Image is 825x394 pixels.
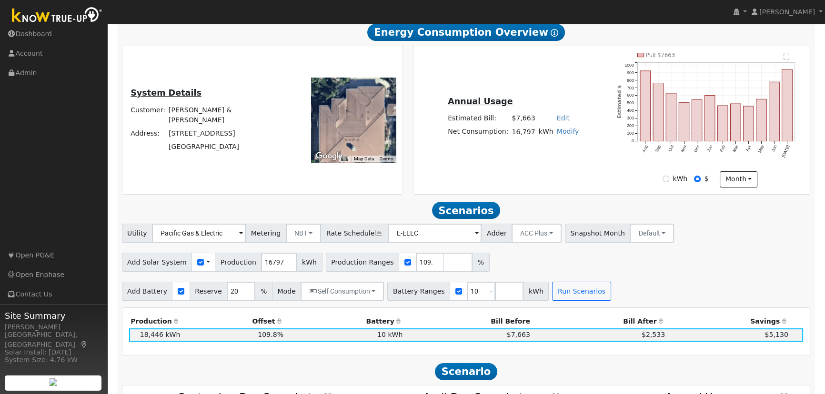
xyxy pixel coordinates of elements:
td: [STREET_ADDRESS] [167,127,281,140]
text: Pull $7663 [646,52,675,59]
span: % [472,253,489,272]
rect: onclick="" [692,99,702,141]
text: 300 [627,116,634,121]
td: Address: [129,127,167,140]
td: Estimated Bill: [446,111,510,125]
div: [PERSON_NAME] [5,322,102,332]
td: kWh [537,125,555,139]
span: Scenarios [432,202,500,219]
button: Self Consumption [301,282,384,301]
img: Google [313,150,345,162]
text: 1000 [624,63,634,68]
text: 700 [627,86,634,90]
text: [DATE] [781,144,791,158]
rect: onclick="" [704,96,715,141]
th: Production [129,315,182,328]
button: Default [630,224,674,243]
text: Estimated $ [616,85,622,118]
a: Open this area in Google Maps (opens a new window) [313,150,345,162]
text: 500 [627,101,634,106]
input: $ [694,176,701,182]
span: $5,130 [765,331,788,338]
span: Adder [481,224,512,243]
span: kWh [523,282,549,301]
rect: onclick="" [744,106,754,141]
input: Select a Rate Schedule [388,224,482,243]
th: Bill Before [404,315,532,328]
text: Apr [745,144,752,152]
div: [GEOGRAPHIC_DATA], [GEOGRAPHIC_DATA] [5,330,102,350]
text:  [784,53,790,60]
span: Production [215,253,262,272]
a: Terms [380,156,393,161]
u: System Details [131,88,201,98]
text: 400 [627,108,634,113]
img: Know True-Up [7,5,107,27]
td: [PERSON_NAME] & [PERSON_NAME] [167,103,281,127]
span: Add Battery [122,282,173,301]
td: 18,446 kWh [129,328,182,342]
span: Site Summary [5,309,102,322]
rect: onclick="" [782,69,793,141]
th: Bill After [532,315,666,328]
button: Run Scenarios [552,282,611,301]
td: Net Consumption: [446,125,510,139]
rect: onclick="" [640,71,651,141]
text: 0 [632,138,634,143]
label: $ [704,174,708,184]
span: Battery Ranges [387,282,450,301]
button: ACC Plus [512,224,562,243]
text: 900 [627,70,634,75]
span: Metering [245,224,286,243]
span: Energy Consumption Overview [367,24,564,41]
text: Sep [654,144,662,153]
i: Show Help [551,29,558,37]
span: $7,663 [507,331,530,338]
span: Savings [750,317,780,325]
span: Snapshot Month [565,224,631,243]
u: Annual Usage [448,97,513,106]
rect: onclick="" [679,102,689,141]
input: kWh [663,176,669,182]
rect: onclick="" [730,104,741,141]
img: retrieve [50,378,57,386]
text: Feb [719,144,726,153]
input: Select a Utility [152,224,246,243]
span: kWh [296,253,322,272]
text: 800 [627,78,634,83]
th: Offset [182,315,285,328]
label: kWh [673,174,687,184]
text: Mar [732,144,739,153]
td: $7,663 [510,111,537,125]
text: May [757,144,765,154]
span: Scenario [435,363,497,380]
button: month [720,171,757,187]
button: Keyboard shortcuts [341,156,348,162]
text: 600 [627,93,634,98]
text: 200 [627,124,634,128]
a: Map [80,341,89,348]
th: Battery [285,315,404,328]
span: 109.8% [258,331,283,338]
td: 10 kWh [285,328,404,342]
rect: onclick="" [666,93,676,141]
span: Production Ranges [326,253,399,272]
span: Rate Schedule [321,224,388,243]
span: Add Solar System [122,253,192,272]
rect: onclick="" [769,82,780,141]
span: Utility [122,224,153,243]
td: [GEOGRAPHIC_DATA] [167,140,281,154]
button: NBT [286,224,322,243]
td: 16,797 [510,125,537,139]
span: [PERSON_NAME] [759,8,815,16]
span: Mode [272,282,301,301]
span: Reserve [190,282,228,301]
span: $2,533 [642,331,665,338]
text: Aug [641,144,649,153]
text: Jan [706,144,713,152]
td: Customer: [129,103,167,127]
text: Dec [693,144,700,153]
text: Jun [771,144,778,152]
text: Oct [667,144,674,152]
rect: onclick="" [653,83,664,141]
